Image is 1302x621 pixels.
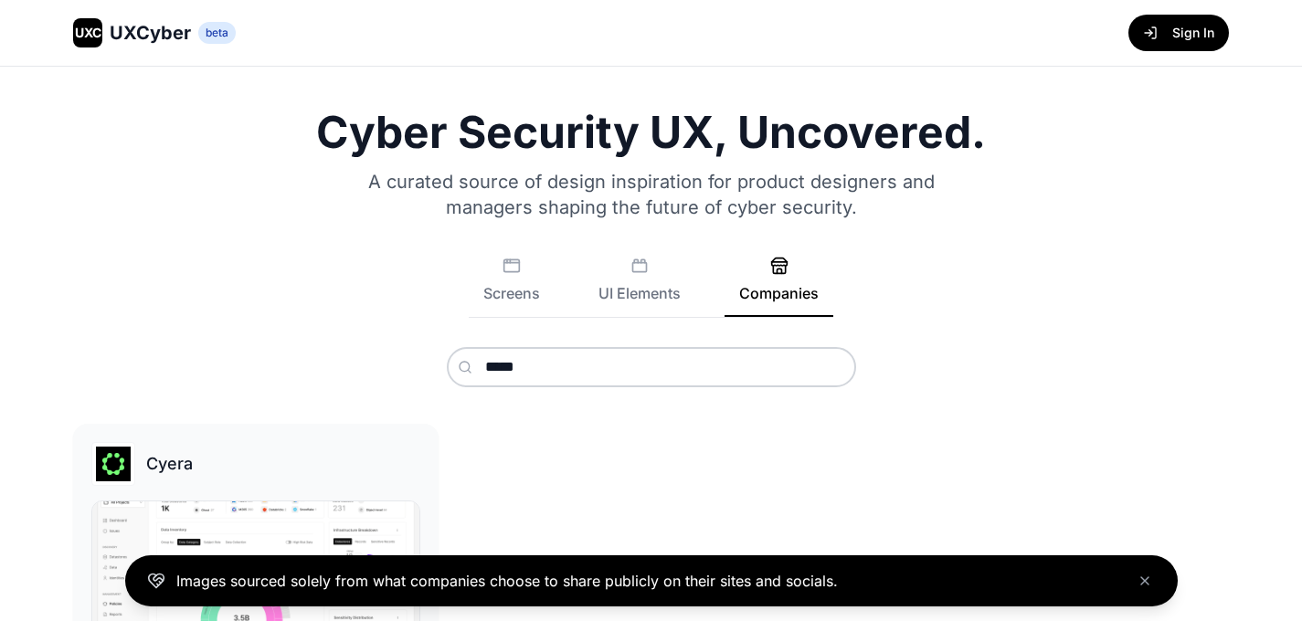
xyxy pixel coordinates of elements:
span: UXC [75,24,101,42]
a: UXCUXCyberbeta [73,18,236,47]
h3: Cyera [146,451,193,477]
span: beta [198,22,236,44]
button: Sign In [1128,15,1229,51]
button: Close banner [1134,570,1156,592]
p: A curated source of design inspiration for product designers and managers shaping the future of c... [344,169,958,220]
img: Cyera logo [92,443,134,485]
span: UXCyber [110,20,191,46]
h1: Cyber Security UX, Uncovered. [73,111,1229,154]
button: Screens [469,257,555,317]
button: Companies [725,257,833,317]
button: UI Elements [584,257,695,317]
p: Images sourced solely from what companies choose to share publicly on their sites and socials. [176,570,838,592]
